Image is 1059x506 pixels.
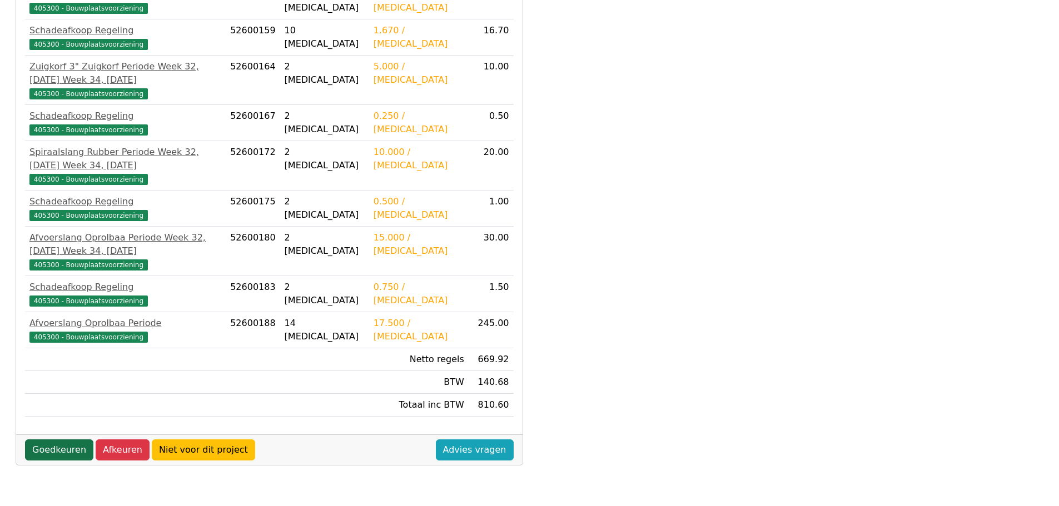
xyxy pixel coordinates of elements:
a: Advies vragen [436,439,514,460]
td: Netto regels [369,348,469,371]
div: 17.500 / [MEDICAL_DATA] [374,317,464,343]
td: 52600175 [226,191,280,227]
a: Goedkeuren [25,439,93,460]
td: 52600180 [226,227,280,276]
td: 669.92 [469,348,514,371]
div: 2 [MEDICAL_DATA] [285,109,365,136]
td: 16.70 [469,19,514,56]
div: 2 [MEDICAL_DATA] [285,195,365,222]
span: 405300 - Bouwplaatsvoorziening [29,332,148,343]
div: 0.500 / [MEDICAL_DATA] [374,195,464,222]
div: 2 [MEDICAL_DATA] [285,60,365,87]
div: 0.250 / [MEDICAL_DATA] [374,109,464,136]
div: 10.000 / [MEDICAL_DATA] [374,146,464,172]
td: 52600159 [226,19,280,56]
td: 52600164 [226,56,280,105]
a: Afvoerslang Oprolbaa Periode405300 - Bouwplaatsvoorziening [29,317,221,343]
span: 405300 - Bouwplaatsvoorziening [29,88,148,99]
td: 140.68 [469,371,514,394]
span: 405300 - Bouwplaatsvoorziening [29,210,148,221]
span: 405300 - Bouwplaatsvoorziening [29,39,148,50]
div: 0.750 / [MEDICAL_DATA] [374,280,464,307]
div: 2 [MEDICAL_DATA] [285,280,365,307]
td: 20.00 [469,141,514,191]
td: 52600188 [226,312,280,348]
div: Schadeafkoop Regeling [29,24,221,37]
span: 405300 - Bouwplaatsvoorziening [29,124,148,136]
div: 15.000 / [MEDICAL_DATA] [374,231,464,258]
a: Afvoerslang Oprolbaa Periode Week 32, [DATE] Week 34, [DATE]405300 - Bouwplaatsvoorziening [29,231,221,271]
span: 405300 - Bouwplaatsvoorziening [29,295,148,307]
td: BTW [369,371,469,394]
a: Schadeafkoop Regeling405300 - Bouwplaatsvoorziening [29,109,221,136]
div: Afvoerslang Oprolbaa Periode [29,317,221,330]
td: 1.50 [469,276,514,312]
a: Schadeafkoop Regeling405300 - Bouwplaatsvoorziening [29,280,221,307]
div: Zuigkorf 3" Zuigkorf Periode Week 32, [DATE] Week 34, [DATE] [29,60,221,87]
td: 52600172 [226,141,280,191]
td: Totaal inc BTW [369,394,469,417]
div: 10 [MEDICAL_DATA] [285,24,365,51]
td: 810.60 [469,394,514,417]
td: 245.00 [469,312,514,348]
a: Schadeafkoop Regeling405300 - Bouwplaatsvoorziening [29,24,221,51]
div: Afvoerslang Oprolbaa Periode Week 32, [DATE] Week 34, [DATE] [29,231,221,258]
td: 10.00 [469,56,514,105]
div: Schadeafkoop Regeling [29,109,221,123]
span: 405300 - Bouwplaatsvoorziening [29,174,148,185]
td: 52600167 [226,105,280,141]
div: 5.000 / [MEDICAL_DATA] [374,60,464,87]
div: Schadeafkoop Regeling [29,195,221,208]
a: Niet voor dit project [152,439,255,460]
a: Spiraalslang Rubber Periode Week 32, [DATE] Week 34, [DATE]405300 - Bouwplaatsvoorziening [29,146,221,186]
span: 405300 - Bouwplaatsvoorziening [29,259,148,270]
div: Schadeafkoop Regeling [29,280,221,294]
a: Schadeafkoop Regeling405300 - Bouwplaatsvoorziening [29,195,221,222]
div: 2 [MEDICAL_DATA] [285,231,365,258]
span: 405300 - Bouwplaatsvoorziening [29,3,148,14]
div: Spiraalslang Rubber Periode Week 32, [DATE] Week 34, [DATE] [29,146,221,172]
td: 0.50 [469,105,514,141]
td: 1.00 [469,191,514,227]
td: 52600183 [226,276,280,312]
a: Zuigkorf 3" Zuigkorf Periode Week 32, [DATE] Week 34, [DATE]405300 - Bouwplaatsvoorziening [29,60,221,100]
div: 14 [MEDICAL_DATA] [285,317,365,343]
div: 1.670 / [MEDICAL_DATA] [374,24,464,51]
div: 2 [MEDICAL_DATA] [285,146,365,172]
a: Afkeuren [96,439,150,460]
td: 30.00 [469,227,514,276]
